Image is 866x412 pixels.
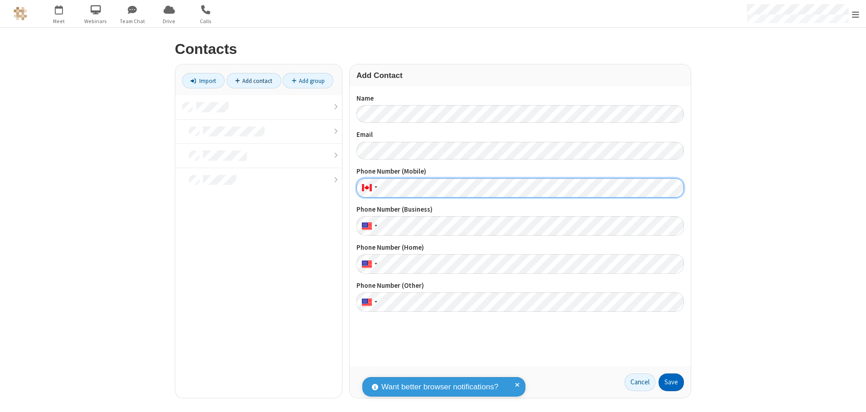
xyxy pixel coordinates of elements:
a: Add contact [226,73,281,88]
label: Name [356,93,684,104]
span: Webinars [79,17,113,25]
a: Cancel [625,373,655,392]
div: United States: + 1 [356,254,380,274]
label: Phone Number (Home) [356,242,684,253]
span: Team Chat [115,17,149,25]
span: Calls [189,17,223,25]
h3: Add Contact [356,71,684,80]
a: Import [182,73,225,88]
span: Want better browser notifications? [381,381,498,393]
span: Meet [42,17,76,25]
label: Phone Number (Mobile) [356,166,684,177]
a: Add group [283,73,333,88]
div: United States: + 1 [356,292,380,312]
div: Canada: + 1 [356,178,380,198]
label: Phone Number (Business) [356,204,684,215]
label: Email [356,130,684,140]
span: Drive [152,17,186,25]
img: QA Selenium DO NOT DELETE OR CHANGE [14,7,27,20]
h2: Contacts [175,41,691,57]
button: Save [659,373,684,392]
div: United States: + 1 [356,216,380,236]
label: Phone Number (Other) [356,281,684,291]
